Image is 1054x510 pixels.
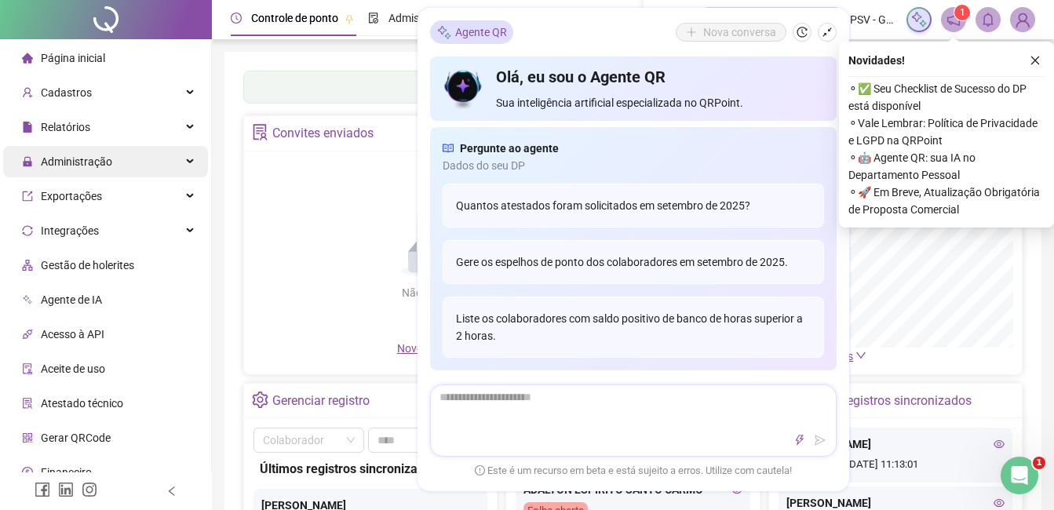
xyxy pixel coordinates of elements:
span: api [22,329,33,340]
div: Gere os espelhos de ponto dos colaboradores em setembro de 2025. [443,240,824,284]
span: eye [994,439,1005,450]
span: 1 [960,7,965,18]
span: read [443,140,454,157]
span: Gerar QRCode [41,432,111,444]
span: Administração [41,155,112,168]
span: Atestado técnico [41,397,123,410]
div: Quantos atestados foram solicitados em setembro de 2025? [443,184,824,228]
img: sparkle-icon.fc2bf0ac1784a2077858766a79e2daf3.svg [910,11,928,28]
span: Aceite de uso [41,362,105,375]
span: home [22,53,33,64]
span: linkedin [58,482,74,497]
span: Exportações [41,190,102,202]
span: bell [981,13,995,27]
span: export [22,191,33,202]
div: [DATE] 11:13:01 [786,457,1005,475]
span: pushpin [345,14,354,24]
span: ⚬ Vale Lembrar: Política de Privacidade e LGPD na QRPoint [848,115,1045,149]
button: thunderbolt [790,431,809,450]
span: exclamation-circle [475,464,485,475]
span: audit [22,363,33,374]
span: instagram [82,482,97,497]
span: close [1030,55,1041,66]
span: down [855,350,866,361]
span: Integrações [41,224,99,237]
span: PSV - Grupo PSV [850,11,897,28]
iframe: Intercom live chat [1001,457,1038,494]
div: Convites enviados [272,120,374,147]
span: notification [946,13,961,27]
span: eye [994,497,1005,508]
span: lock [22,156,33,167]
div: Últimos registros sincronizados [260,459,481,479]
button: send [811,431,830,450]
span: Acesso à API [41,328,104,341]
span: Dados do seu DP [443,157,824,174]
img: icon [443,66,484,111]
img: 86965 [1011,8,1034,31]
span: thunderbolt [794,435,805,446]
button: Nova conversa [676,23,786,42]
span: Novidades ! [848,52,905,69]
span: left [166,486,177,497]
span: ⚬ ✅ Seu Checklist de Sucesso do DP está disponível [848,80,1045,115]
span: file-done [368,13,379,24]
span: Cadastros [41,86,92,99]
h4: Olá, eu sou o Agente QR [496,66,823,88]
div: Não há dados [364,284,509,301]
div: [PERSON_NAME] [786,435,1005,453]
span: shrink [822,27,833,38]
span: Financeiro [41,466,92,479]
span: Página inicial [41,52,105,64]
span: Sua inteligência artificial especializada no QRPoint. [496,94,823,111]
span: setting [252,392,268,408]
div: Liste os colaboradores com saldo positivo de banco de horas superior a 2 horas. [443,297,824,358]
span: apartment [22,260,33,271]
span: Controle de ponto [251,12,338,24]
span: qrcode [22,432,33,443]
span: facebook [35,482,50,497]
span: user-add [22,87,33,98]
span: Agente de IA [41,293,102,306]
span: Este é um recurso em beta e está sujeito a erros. Utilize com cautela! [475,463,792,479]
div: Últimos registros sincronizados [797,388,972,414]
span: file [22,122,33,133]
span: ⚬ 🤖 Agente QR: sua IA no Departamento Pessoal [848,149,1045,184]
span: dollar [22,467,33,478]
span: Gestão de holerites [41,259,134,271]
div: Gerenciar registro [272,388,370,414]
span: Pergunte ao agente [460,140,559,157]
span: solution [252,124,268,140]
span: clock-circle [231,13,242,24]
span: history [797,27,808,38]
span: sync [22,225,33,236]
img: sparkle-icon.fc2bf0ac1784a2077858766a79e2daf3.svg [436,24,452,40]
span: Novo convite [397,342,476,355]
div: Agente QR [430,20,513,44]
span: solution [22,398,33,409]
sup: 1 [954,5,970,20]
span: Relatórios [41,121,90,133]
span: ⚬ 🚀 Em Breve, Atualização Obrigatória de Proposta Comercial [848,184,1045,218]
span: Admissão digital [388,12,469,24]
span: 1 [1033,457,1045,469]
